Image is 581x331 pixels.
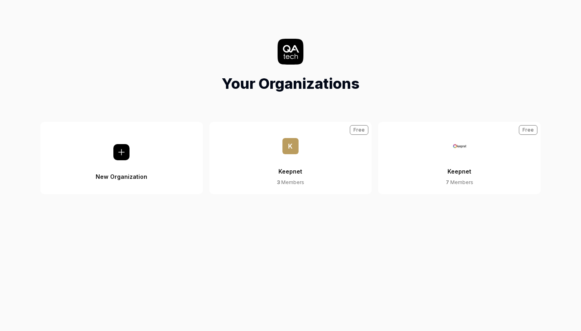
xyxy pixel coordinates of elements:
[378,122,541,194] a: Keepnet LogoKeepnet7 MembersFree
[40,122,203,194] button: New Organization
[96,160,147,180] div: New Organization
[277,179,280,185] span: 3
[378,122,541,194] button: Keepnet7 MembersFree
[519,125,537,135] div: Free
[278,154,302,179] div: Keepnet
[446,179,449,185] span: 7
[350,125,368,135] div: Free
[446,179,473,186] div: Members
[451,138,468,154] img: Keepnet Logo
[282,138,299,154] span: K
[222,73,359,94] h1: Your Organizations
[277,179,304,186] div: Members
[209,122,372,194] button: KKeepnet3 MembersFree
[447,154,471,179] div: Keepnet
